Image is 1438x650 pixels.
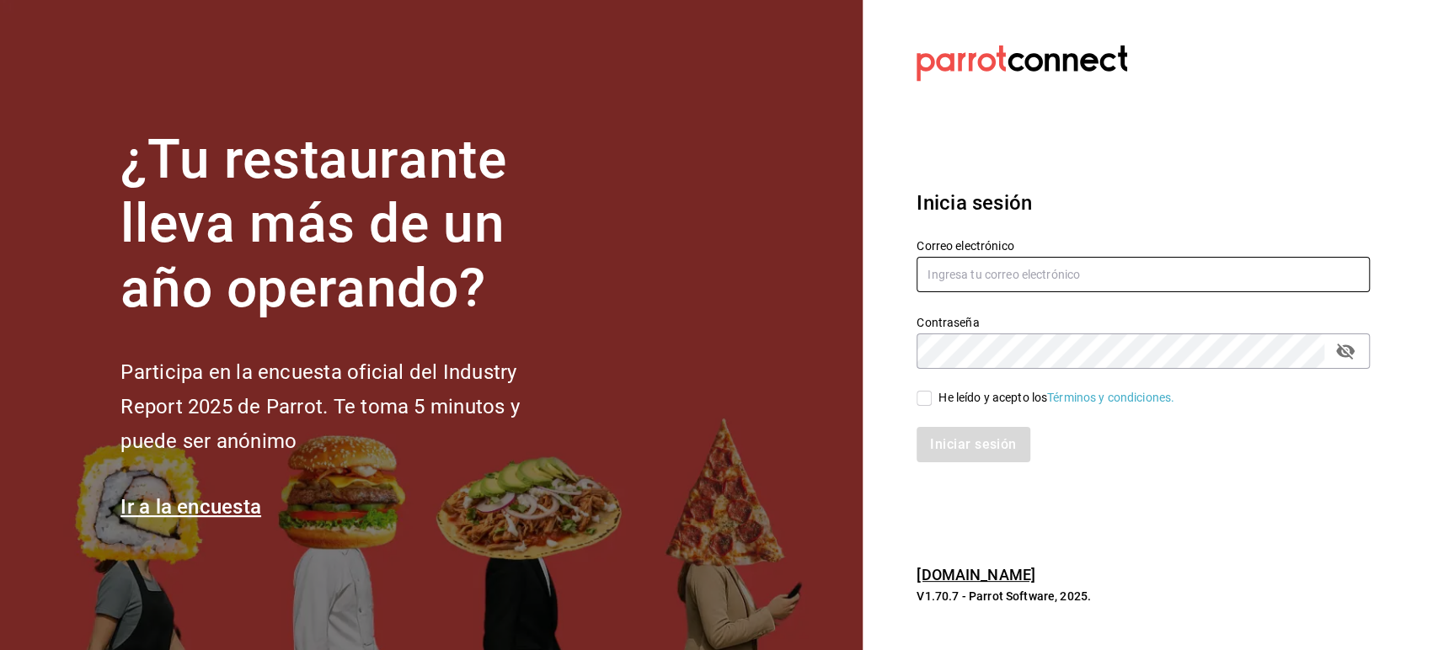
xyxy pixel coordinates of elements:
div: He leído y acepto los [938,389,1174,407]
button: passwordField [1331,337,1360,365]
h3: Inicia sesión [917,188,1370,218]
p: V1.70.7 - Parrot Software, 2025. [917,588,1370,605]
h2: Participa en la encuesta oficial del Industry Report 2025 de Parrot. Te toma 5 minutos y puede se... [120,355,575,458]
a: [DOMAIN_NAME] [917,566,1035,583]
label: Contraseña [917,316,1370,328]
a: Ir a la encuesta [120,495,261,519]
h1: ¿Tu restaurante lleva más de un año operando? [120,128,575,322]
label: Correo electrónico [917,239,1370,251]
input: Ingresa tu correo electrónico [917,257,1370,292]
a: Términos y condiciones. [1047,391,1174,404]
